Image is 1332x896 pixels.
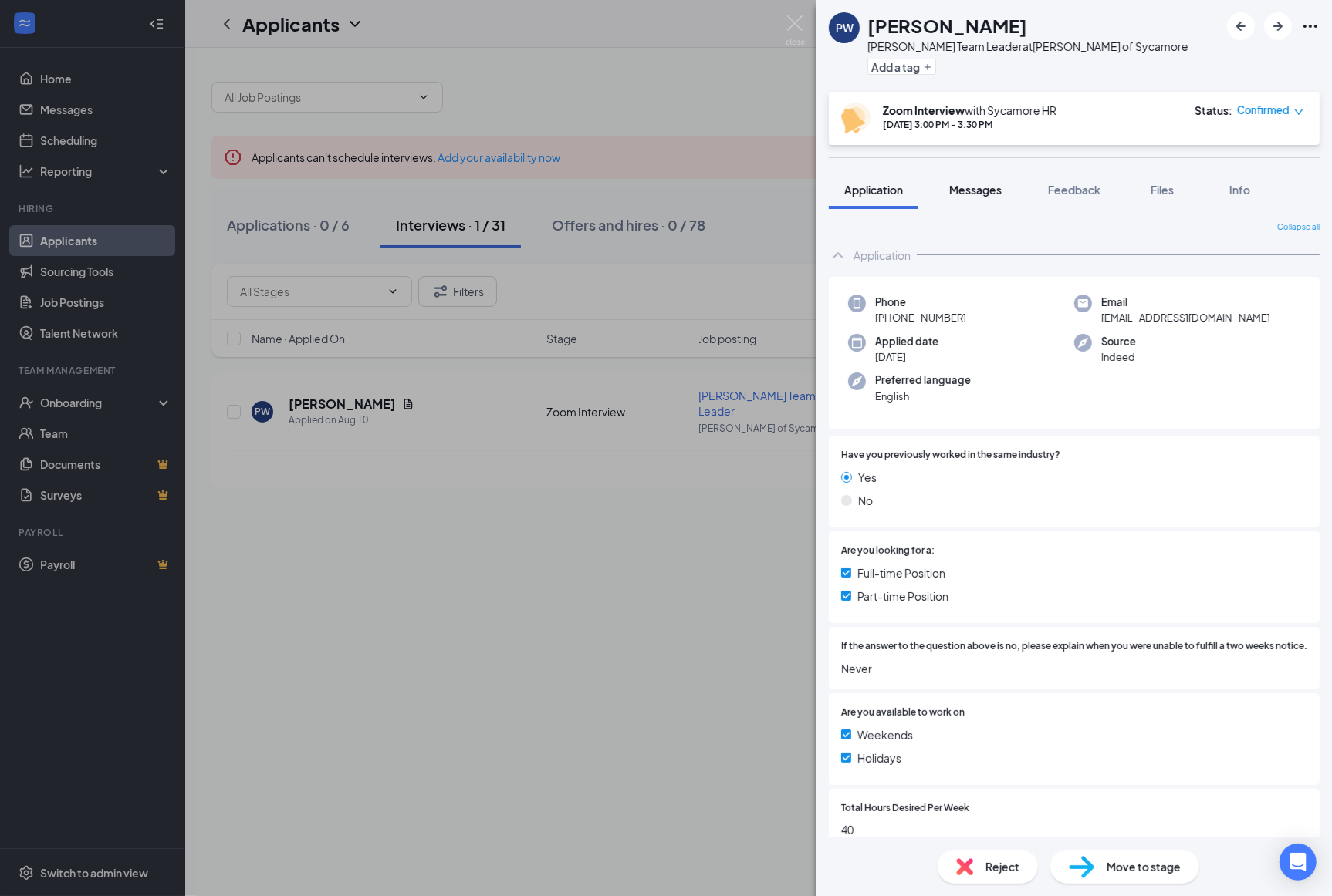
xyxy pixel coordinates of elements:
svg: Plus [923,62,932,72]
span: [DATE] [875,349,938,365]
h1: [PERSON_NAME] [867,12,1027,39]
span: Messages [949,183,1002,197]
span: Holidays [857,749,901,766]
svg: ChevronUp [829,246,847,264]
span: Preferred language [875,372,971,388]
div: Open Intercom Messenger [1280,844,1317,881]
span: Application [844,183,903,197]
b: Zoom Interview [883,103,965,117]
span: Feedback [1048,183,1100,197]
span: Never [841,660,1307,677]
div: with Sycamore HR [883,103,1056,118]
span: Source [1101,334,1136,349]
span: Files [1151,183,1174,197]
span: Total Hours Desired Per Week [841,801,969,816]
button: PlusAdd a tag [867,59,936,75]
span: Collapse all [1277,221,1320,234]
span: Are you available to work on [841,706,965,720]
button: ArrowRight [1264,12,1292,40]
span: Email [1101,295,1270,310]
span: Are you looking for a: [841,544,935,558]
div: Status : [1195,103,1232,118]
span: Info [1229,183,1250,197]
svg: Ellipses [1301,17,1320,35]
span: down [1293,106,1304,117]
span: [PHONE_NUMBER] [875,310,966,325]
span: Reject [985,858,1019,875]
span: Applied date [875,334,938,349]
span: [EMAIL_ADDRESS][DOMAIN_NAME] [1101,310,1270,325]
span: Yes [858,469,877,486]
span: Weekends [857,726,913,743]
div: [DATE] 3:00 PM - 3:30 PM [883,118,1056,131]
svg: ArrowLeftNew [1232,17,1250,35]
span: Full-time Position [857,564,945,581]
div: [PERSON_NAME] Team Leader at [PERSON_NAME] of Sycamore [867,39,1188,54]
button: ArrowLeftNew [1227,12,1255,40]
div: Application [854,248,911,263]
span: Indeed [1101,349,1136,365]
span: Have you previously worked in the same industry? [841,448,1060,463]
span: 40 [841,821,1307,838]
div: PW [836,20,854,35]
span: Confirmed [1237,103,1290,118]
span: Part-time Position [857,588,948,605]
svg: ArrowRight [1269,17,1287,35]
span: Move to stage [1107,858,1181,875]
span: English [875,389,971,404]
span: No [858,492,873,509]
span: Phone [875,295,966,310]
span: If the answer to the question above is no, please explain when you were unable to fulfill a two w... [841,639,1307,654]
